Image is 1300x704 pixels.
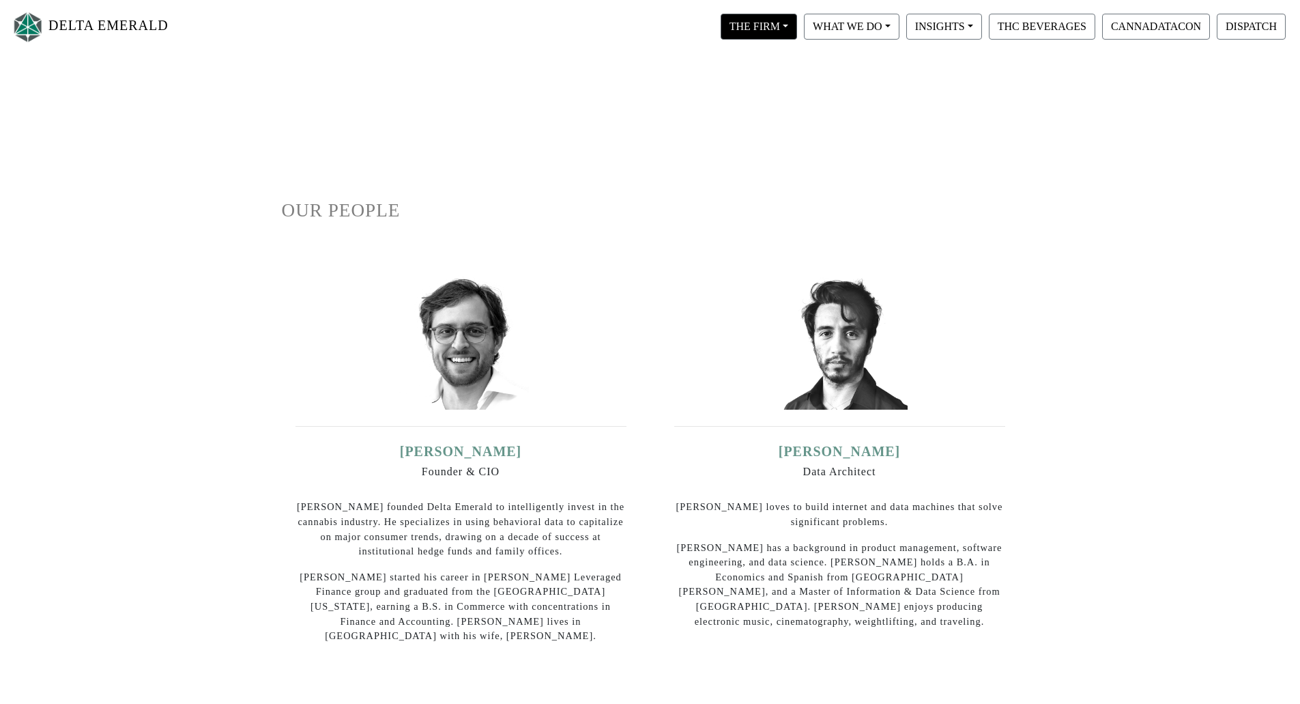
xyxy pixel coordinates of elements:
p: [PERSON_NAME] founded Delta Emerald to intelligently invest in the cannabis industry. He speciali... [295,500,626,559]
img: Logo [11,9,45,45]
p: [PERSON_NAME] loves to build internet and data machines that solve significant problems. [674,500,1005,529]
h6: Founder & CIO [295,465,626,478]
img: david [771,273,908,410]
p: [PERSON_NAME] started his career in [PERSON_NAME] Leveraged Finance group and graduated from the ... [295,570,626,644]
a: DISPATCH [1213,20,1289,31]
a: [PERSON_NAME] [779,444,901,459]
a: DELTA EMERALD [11,5,169,48]
a: [PERSON_NAME] [400,444,522,459]
button: CANNADATACON [1102,14,1210,40]
h1: OUR PEOPLE [282,199,1019,222]
img: ian [392,273,529,410]
a: THC BEVERAGES [985,20,1099,31]
button: INSIGHTS [906,14,982,40]
button: THE FIRM [721,14,797,40]
h6: Data Architect [674,465,1005,478]
a: CANNADATACON [1099,20,1213,31]
button: THC BEVERAGES [989,14,1095,40]
p: [PERSON_NAME] has a background in product management, software engineering, and data science. [PE... [674,541,1005,630]
button: DISPATCH [1217,14,1286,40]
button: WHAT WE DO [804,14,899,40]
